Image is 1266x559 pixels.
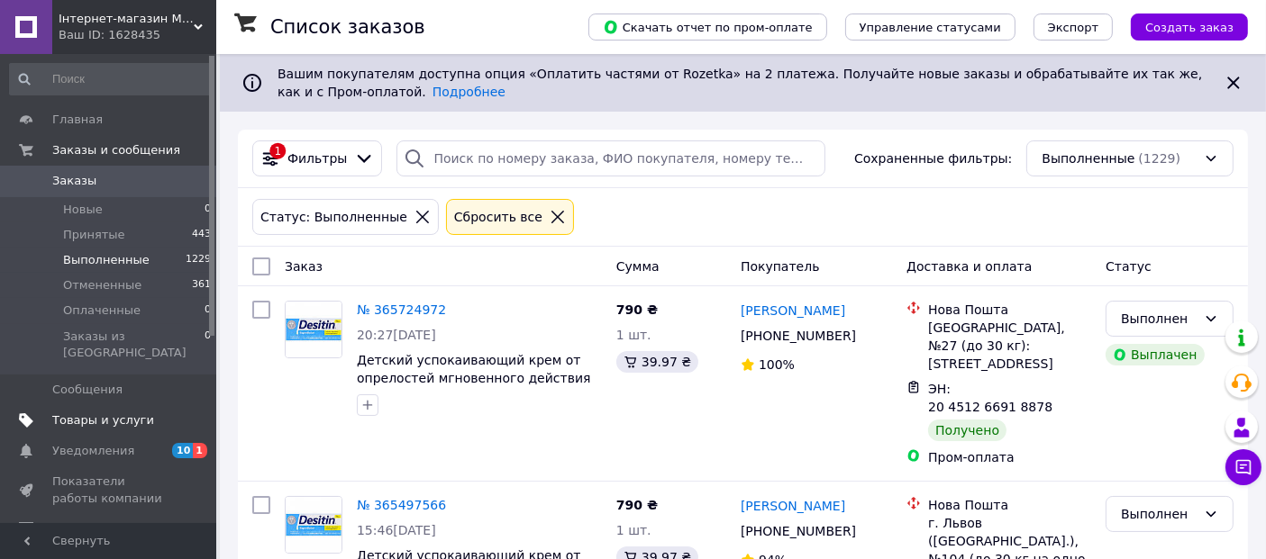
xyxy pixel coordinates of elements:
span: 1229 [186,252,211,268]
span: Сумма [616,259,660,274]
span: Сообщения [52,382,123,398]
div: Выплачен [1106,344,1204,365]
span: Принятые [63,227,125,243]
h1: Список заказов [270,16,425,38]
span: Заказы [52,173,96,189]
div: Пром-оплата [928,448,1091,466]
span: Оплаченные [63,302,141,319]
span: Новые [63,202,103,218]
div: 39.97 ₴ [616,351,698,373]
a: Создать заказ [1113,19,1248,33]
span: Доставка и оплата [906,259,1032,274]
span: Отмененные [63,277,141,293]
span: Покупатель [741,259,820,274]
a: [PERSON_NAME] [741,302,845,320]
a: Фото товару [285,301,342,358]
a: № 365724972 [357,302,446,317]
span: 15:46[DATE] [357,523,436,537]
span: Заказ [285,259,323,274]
span: 1 шт. [616,328,651,342]
div: Статус: Выполненные [257,207,411,227]
span: 100% [759,357,795,372]
span: 1 шт. [616,523,651,537]
span: Выполненные [63,252,150,268]
span: Уведомления [52,443,134,459]
img: Фото товару [286,302,342,357]
button: Создать заказ [1131,14,1248,41]
span: 0 [205,302,211,319]
span: 361 [192,277,211,293]
button: Экспорт [1034,14,1113,41]
div: Получено [928,419,1006,441]
a: Подробнее [433,85,505,99]
span: [PHONE_NUMBER] [741,524,856,538]
span: Управление статусами [860,21,1001,34]
span: 20:27[DATE] [357,328,436,342]
span: 790 ₴ [616,302,658,317]
span: Вашим покупателям доступна опция «Оплатить частями от Rozetka» на 2 платежа. Получайте новые зака... [278,67,1202,99]
input: Поиск [9,63,213,95]
a: Фото товару [285,496,342,554]
span: Заказы из [GEOGRAPHIC_DATA] [63,329,205,361]
span: Показатели работы компании [52,473,167,506]
span: Экспорт [1048,21,1098,34]
div: Выполнен [1121,504,1197,524]
button: Скачать отчет по пром-оплате [588,14,827,41]
span: Скачать отчет по пром-оплате [603,19,813,35]
div: Нова Пошта [928,496,1091,514]
span: 0 [205,329,211,361]
a: [PERSON_NAME] [741,497,845,515]
span: Інтернет-магазин Мама Чолі [59,11,194,27]
div: Нова Пошта [928,301,1091,319]
div: Выполнен [1121,309,1197,329]
a: № 365497566 [357,498,446,512]
span: Фильтры [287,149,347,167]
span: Главная [52,112,103,128]
a: Детский успокаивающий крем от опрелостей мгновенного действия Desitin [357,353,591,403]
span: ЭН: 20 4512 6691 8878 [928,382,1052,414]
span: 443 [192,227,211,243]
span: Заказы и сообщения [52,142,180,158]
span: Статус [1106,259,1152,274]
input: Поиск по номеру заказа, ФИО покупателя, номеру телефона, Email, номеру накладной [396,140,824,176]
span: 0 [205,202,211,218]
span: Создать заказ [1145,21,1234,34]
span: 1 [193,443,207,458]
span: [PHONE_NUMBER] [741,329,856,343]
span: Отзывы [52,521,100,537]
span: (1229) [1139,151,1181,166]
button: Чат с покупателем [1225,449,1261,485]
span: 790 ₴ [616,498,658,512]
img: Фото товару [286,497,342,553]
span: Сохраненные фильтры: [854,149,1012,167]
div: Ваш ID: 1628435 [59,27,216,43]
div: [GEOGRAPHIC_DATA], №27 (до 30 кг): [STREET_ADDRESS] [928,319,1091,373]
span: Выполненные [1042,149,1134,167]
div: Сбросить все [451,207,546,227]
span: 10 [172,443,193,458]
span: Товары и услуги [52,412,154,428]
button: Управление статусами [845,14,1016,41]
